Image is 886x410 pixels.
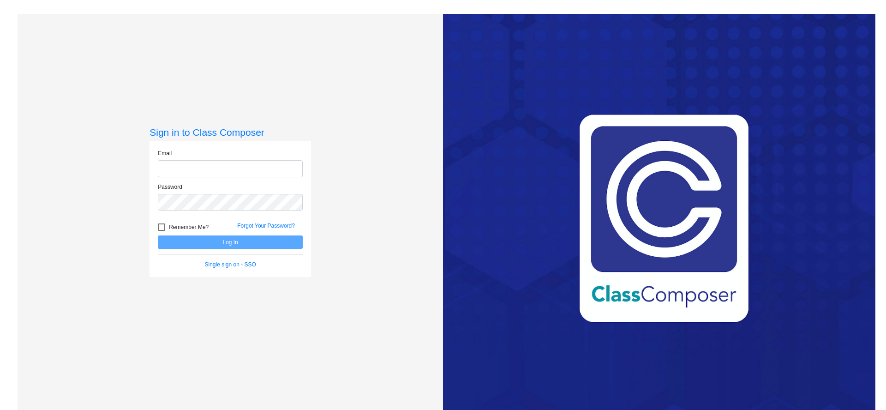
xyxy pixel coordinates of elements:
[150,127,311,138] h3: Sign in to Class Composer
[158,235,303,249] button: Log In
[169,222,209,233] span: Remember Me?
[158,149,172,157] label: Email
[237,223,295,229] a: Forgot Your Password?
[205,261,256,268] a: Single sign on - SSO
[158,183,182,191] label: Password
